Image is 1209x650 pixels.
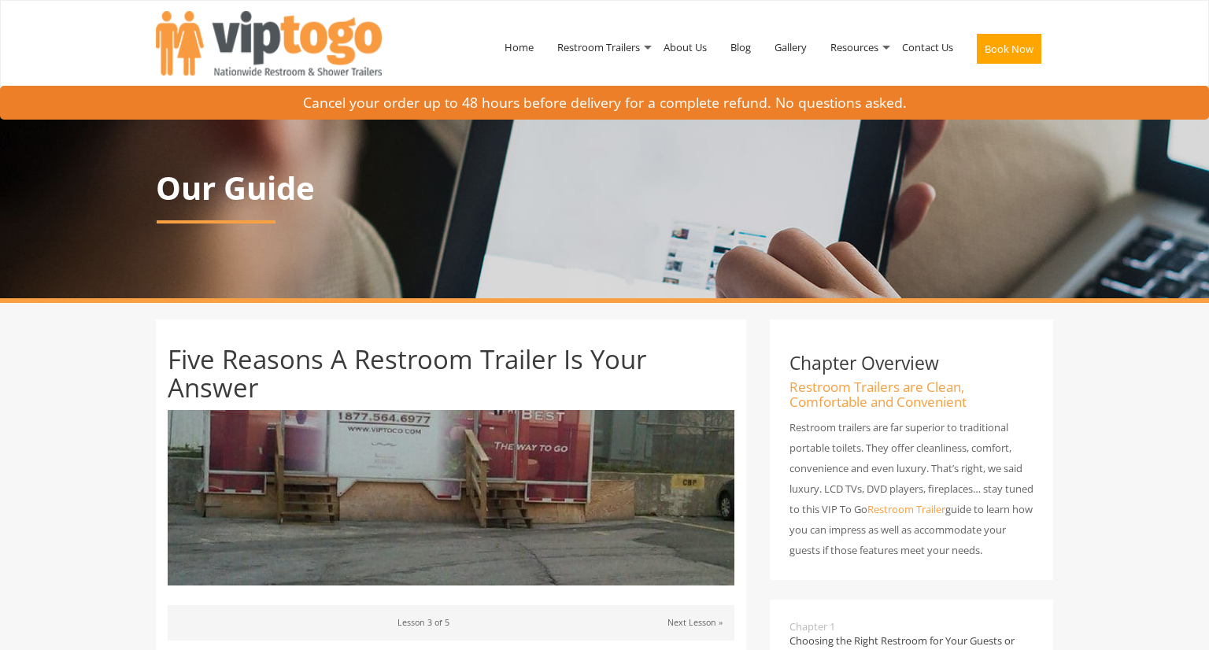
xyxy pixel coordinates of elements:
[156,171,1053,205] p: Our Guide
[763,6,819,88] a: Gallery
[545,6,652,88] a: Restroom Trailers
[867,502,945,516] a: Restroom Trailer
[789,380,1033,409] h4: Restroom Trailers are Clean, Comfortable and Convenient
[719,6,763,88] a: Blog
[890,6,965,88] a: Contact Us
[789,417,1033,560] p: Restroom trailers are far superior to traditional portable toilets. They offer cleanliness, comfo...
[652,6,719,88] a: About Us
[667,617,723,628] a: Next Lesson »
[965,6,1053,98] a: Book Now
[789,619,1033,634] span: Chapter 1
[168,410,734,585] img: When you choose a restroom trailer from VIP To Go you know you will get good service, a clean tra...
[156,11,382,76] img: VIPTOGO
[977,34,1041,64] button: Book Now
[493,6,545,88] a: Home
[179,615,723,631] p: Lesson 3 of 5
[789,353,1033,373] h3: Chapter Overview
[819,6,890,88] a: Resources
[168,345,734,403] h1: Five Reasons A Restroom Trailer Is Your Answer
